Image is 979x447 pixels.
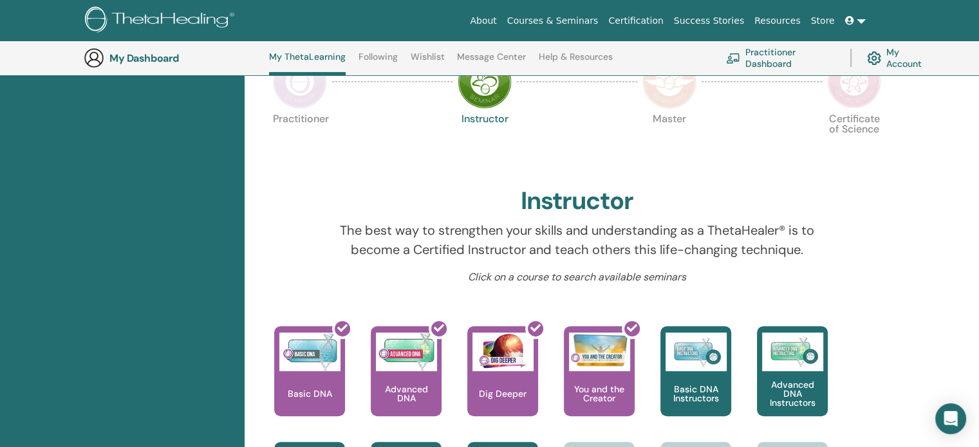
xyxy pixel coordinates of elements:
a: Advanced DNA Advanced DNA [371,326,442,442]
a: Basic DNA Basic DNA [274,326,345,442]
a: Courses & Seminars [502,9,604,33]
a: Wishlist [411,51,445,72]
img: chalkboard-teacher.svg [726,53,740,63]
img: Instructor [458,55,512,109]
a: Practitioner Dashboard [726,44,835,72]
div: Open Intercom Messenger [935,403,966,434]
p: Practitioner [273,114,327,168]
a: Store [806,9,840,33]
p: Click on a course to search available seminars [321,269,834,285]
img: cog.svg [867,48,881,68]
a: You and the Creator You and the Creator [564,326,635,442]
img: generic-user-icon.jpg [84,48,104,68]
a: Advanced DNA Instructors Advanced DNA Instructors [757,326,828,442]
p: Instructor [458,114,512,168]
img: Basic DNA [279,333,340,371]
a: My Account [867,44,932,72]
img: Certificate of Science [827,55,881,109]
a: Following [359,51,398,72]
p: Advanced DNA [371,385,442,403]
img: logo.png [85,6,239,35]
p: Basic DNA Instructors [660,385,731,403]
a: Resources [749,9,806,33]
a: Message Center [457,51,526,72]
a: Certification [603,9,668,33]
img: Practitioner [273,55,327,109]
img: Advanced DNA Instructors [762,333,823,371]
a: My ThetaLearning [269,51,346,75]
img: Dig Deeper [472,333,534,371]
a: Success Stories [669,9,749,33]
p: Certificate of Science [827,114,881,168]
h2: Instructor [521,187,633,216]
p: You and the Creator [564,385,635,403]
a: Basic DNA Instructors Basic DNA Instructors [660,326,731,442]
p: Advanced DNA Instructors [757,380,828,407]
a: Dig Deeper Dig Deeper [467,326,538,442]
a: About [465,9,501,33]
p: The best way to strengthen your skills and understanding as a ThetaHealer® is to become a Certifi... [321,221,834,259]
a: Help & Resources [539,51,613,72]
p: Dig Deeper [474,389,532,398]
h3: My Dashboard [109,52,238,64]
img: Basic DNA Instructors [666,333,727,371]
img: Advanced DNA [376,333,437,371]
img: You and the Creator [569,333,630,368]
img: Master [642,55,696,109]
p: Master [642,114,696,168]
